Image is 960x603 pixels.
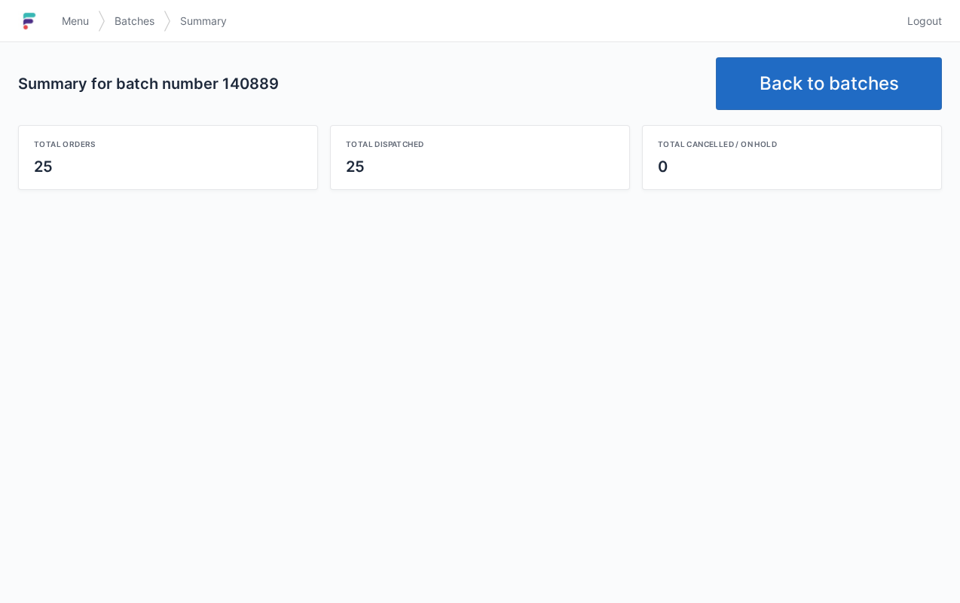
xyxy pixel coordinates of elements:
[716,57,942,110] a: Back to batches
[658,138,926,150] div: Total cancelled / on hold
[164,3,171,39] img: svg>
[34,138,302,150] div: Total orders
[180,14,227,29] span: Summary
[898,8,942,35] a: Logout
[171,8,236,35] a: Summary
[34,156,302,177] div: 25
[658,156,926,177] div: 0
[98,3,105,39] img: svg>
[18,9,41,33] img: logo-small.jpg
[53,8,98,35] a: Menu
[346,138,614,150] div: Total dispatched
[115,14,154,29] span: Batches
[105,8,164,35] a: Batches
[907,14,942,29] span: Logout
[18,73,704,94] h2: Summary for batch number 140889
[346,156,614,177] div: 25
[62,14,89,29] span: Menu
